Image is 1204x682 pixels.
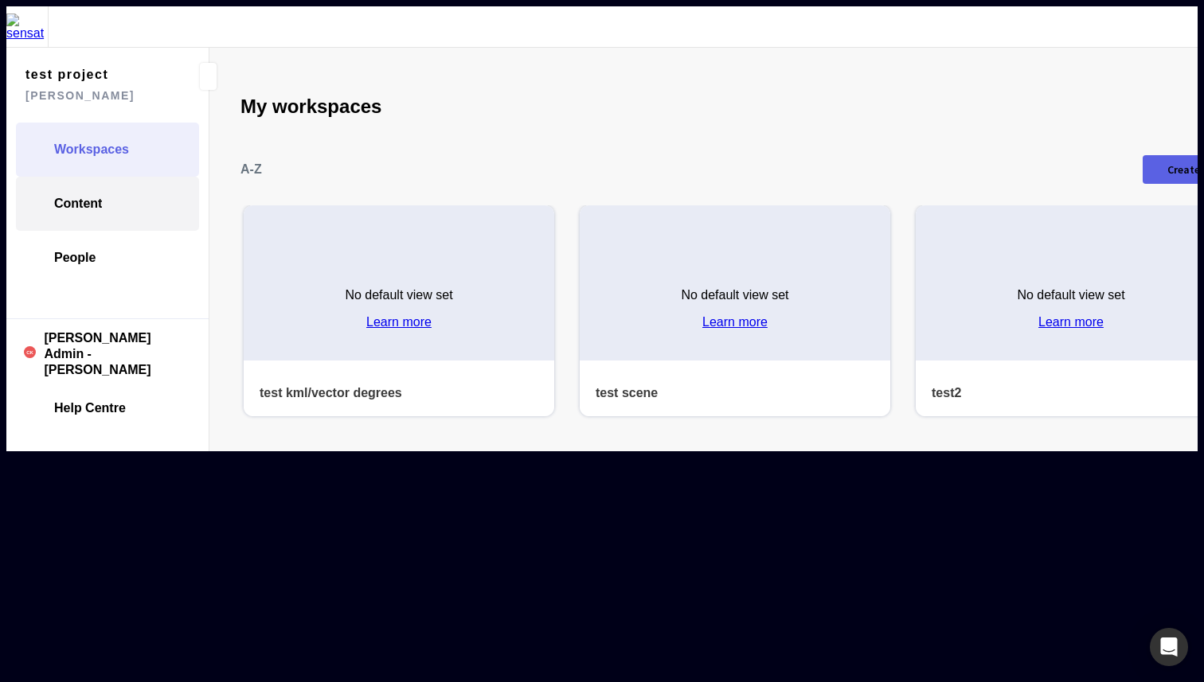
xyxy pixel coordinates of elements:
p: No default view set [345,288,452,302]
span: Workspaces [54,142,129,158]
h4: test2 [932,385,1150,400]
a: People [16,231,199,285]
span: People [54,250,96,266]
a: Workspaces [16,123,199,177]
p: No default view set [1017,288,1124,302]
text: CK [26,349,33,355]
a: Content [16,177,199,231]
p: No default view set [681,288,788,302]
h4: test kml/vector degrees [260,385,478,400]
span: [PERSON_NAME] [25,85,164,107]
a: Help Centre [16,381,199,435]
span: Content [54,196,102,212]
p: A-Z [240,162,262,177]
a: Learn more [702,315,768,329]
span: test project [25,64,164,85]
h4: test scene [596,385,814,400]
span: [PERSON_NAME] Admin - [PERSON_NAME] [44,330,191,378]
div: Open Intercom Messenger [1150,628,1188,666]
a: Learn more [1038,315,1104,329]
span: Help Centre [54,400,126,416]
a: Learn more [366,315,432,329]
img: sensat [6,14,48,41]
